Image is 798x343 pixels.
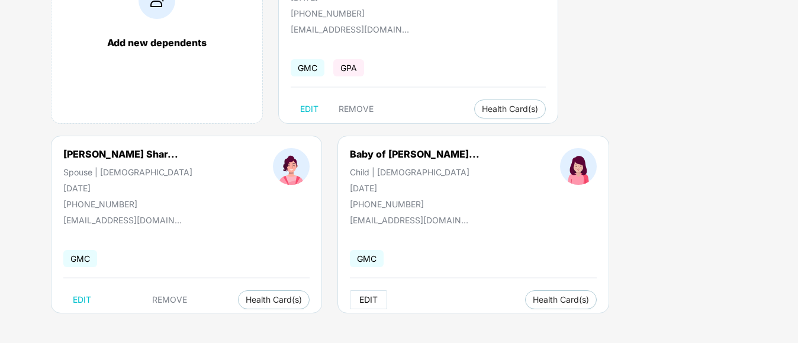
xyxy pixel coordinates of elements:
[238,290,310,309] button: Health Card(s)
[333,59,364,76] span: GPA
[350,215,468,225] div: [EMAIL_ADDRESS][DOMAIN_NAME]
[291,24,409,34] div: [EMAIL_ADDRESS][DOMAIN_NAME]
[273,148,310,185] img: profileImage
[300,104,318,114] span: EDIT
[246,297,302,303] span: Health Card(s)
[339,104,374,114] span: REMOVE
[63,148,178,160] div: [PERSON_NAME] Shar...
[350,250,384,267] span: GMC
[359,295,378,304] span: EDIT
[291,8,429,18] div: [PHONE_NUMBER]
[291,100,328,118] button: EDIT
[143,290,197,309] button: REMOVE
[73,295,91,304] span: EDIT
[63,290,101,309] button: EDIT
[63,215,182,225] div: [EMAIL_ADDRESS][DOMAIN_NAME]
[350,290,387,309] button: EDIT
[291,59,324,76] span: GMC
[329,100,383,118] button: REMOVE
[63,37,250,49] div: Add new dependents
[482,106,538,112] span: Health Card(s)
[533,297,589,303] span: Health Card(s)
[63,250,97,267] span: GMC
[63,167,192,177] div: Spouse | [DEMOGRAPHIC_DATA]
[350,199,480,209] div: [PHONE_NUMBER]
[63,183,192,193] div: [DATE]
[152,295,187,304] span: REMOVE
[474,100,546,118] button: Health Card(s)
[350,183,480,193] div: [DATE]
[63,199,192,209] div: [PHONE_NUMBER]
[350,148,480,160] div: Baby of [PERSON_NAME]...
[525,290,597,309] button: Health Card(s)
[560,148,597,185] img: profileImage
[350,167,480,177] div: Child | [DEMOGRAPHIC_DATA]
